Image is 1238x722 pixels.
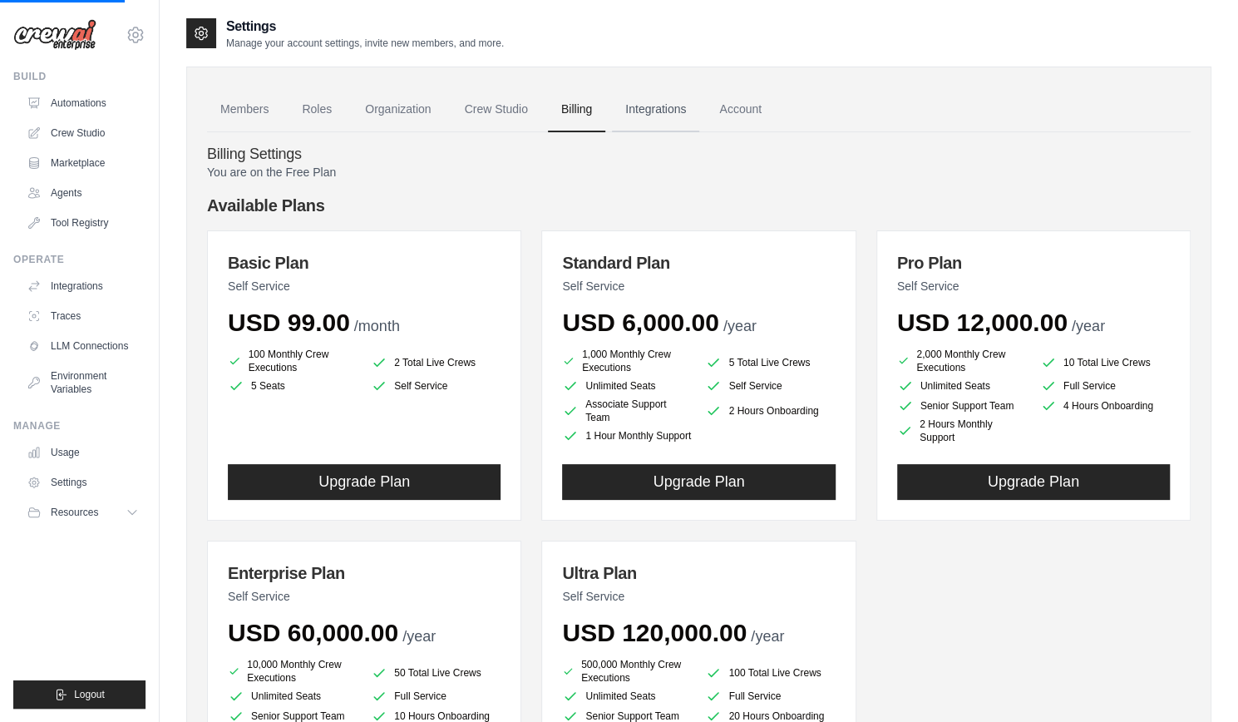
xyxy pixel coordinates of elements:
[1155,642,1238,722] iframe: Chat Widget
[897,309,1068,336] span: USD 12,000.00
[228,588,501,605] p: Self Service
[897,348,1027,374] li: 2,000 Monthly Crew Executions
[451,87,541,132] a: Crew Studio
[228,561,501,585] h3: Enterprise Plan
[20,499,146,526] button: Resources
[13,419,146,433] div: Manage
[562,278,835,294] p: Self Service
[897,251,1170,274] h3: Pro Plan
[562,588,835,605] p: Self Service
[548,87,605,132] a: Billing
[897,464,1170,500] button: Upgrade Plan
[562,428,692,444] li: 1 Hour Monthly Support
[1040,398,1170,414] li: 4 Hours Onboarding
[723,318,757,334] span: /year
[74,688,105,701] span: Logout
[20,210,146,236] a: Tool Registry
[371,378,501,394] li: Self Service
[352,87,444,132] a: Organization
[371,661,501,685] li: 50 Total Live Crews
[562,464,835,500] button: Upgrade Plan
[705,661,835,685] li: 100 Total Live Crews
[13,253,146,266] div: Operate
[207,164,1191,180] p: You are on the Free Plan
[226,37,504,50] p: Manage your account settings, invite new members, and more.
[228,251,501,274] h3: Basic Plan
[207,194,1191,217] h4: Available Plans
[1040,351,1170,374] li: 10 Total Live Crews
[20,333,146,359] a: LLM Connections
[562,688,692,705] li: Unlimited Seats
[289,87,345,132] a: Roles
[20,303,146,329] a: Traces
[13,70,146,83] div: Build
[51,506,98,519] span: Resources
[228,688,358,705] li: Unlimited Seats
[228,619,398,646] span: USD 60,000.00
[897,378,1027,394] li: Unlimited Seats
[562,658,692,685] li: 500,000 Monthly Crew Executions
[20,363,146,403] a: Environment Variables
[13,680,146,709] button: Logout
[228,378,358,394] li: 5 Seats
[562,398,692,424] li: Associate Support Team
[20,180,146,206] a: Agents
[228,348,358,374] li: 100 Monthly Crew Executions
[1040,378,1170,394] li: Full Service
[228,309,350,336] span: USD 99.00
[207,87,282,132] a: Members
[226,17,504,37] h2: Settings
[20,273,146,299] a: Integrations
[562,619,747,646] span: USD 120,000.00
[13,19,96,51] img: Logo
[751,628,784,645] span: /year
[897,278,1170,294] p: Self Service
[706,87,775,132] a: Account
[705,351,835,374] li: 5 Total Live Crews
[705,378,835,394] li: Self Service
[402,628,436,645] span: /year
[228,278,501,294] p: Self Service
[562,378,692,394] li: Unlimited Seats
[897,418,1027,444] li: 2 Hours Monthly Support
[228,658,358,685] li: 10,000 Monthly Crew Executions
[20,120,146,146] a: Crew Studio
[562,251,835,274] h3: Standard Plan
[371,351,501,374] li: 2 Total Live Crews
[228,464,501,500] button: Upgrade Plan
[1072,318,1105,334] span: /year
[20,469,146,496] a: Settings
[562,561,835,585] h3: Ultra Plan
[562,348,692,374] li: 1,000 Monthly Crew Executions
[897,398,1027,414] li: Senior Support Team
[705,398,835,424] li: 2 Hours Onboarding
[562,309,718,336] span: USD 6,000.00
[705,688,835,705] li: Full Service
[371,688,501,705] li: Full Service
[20,150,146,176] a: Marketplace
[207,146,1191,164] h4: Billing Settings
[20,90,146,116] a: Automations
[354,318,400,334] span: /month
[20,439,146,466] a: Usage
[612,87,699,132] a: Integrations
